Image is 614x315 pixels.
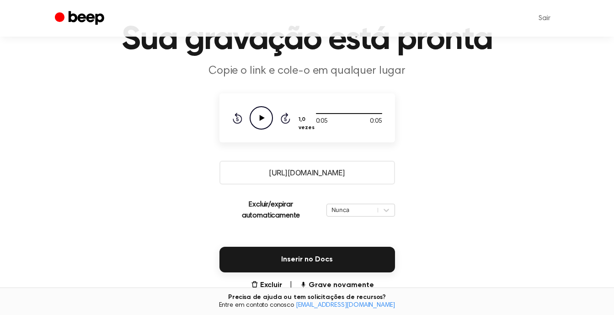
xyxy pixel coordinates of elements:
font: Inserir no Docs [281,256,333,263]
a: [EMAIL_ADDRESS][DOMAIN_NAME] [296,302,395,309]
button: Excluir [251,280,282,291]
span: 0:05 [370,117,382,126]
button: Inserir no Docs [219,247,395,272]
font: Precisa de ajuda ou tem solicitações de recursos? [228,294,386,300]
p: Copie o link e cole-o em qualquer lugar [132,64,483,79]
span: | [289,280,293,291]
button: Grave novamente [299,280,374,291]
div: Nunca [331,206,373,214]
font: Excluir [260,282,282,289]
span: Entre em contato conosco [5,302,609,310]
h1: Sua gravação está pronta [73,23,541,56]
span: 0:05 [316,117,328,126]
button: 1,0 vezes [298,112,318,136]
font: Grave novamente [309,282,374,289]
a: Sinal [55,10,107,27]
p: Excluir/expirar automaticamente [219,199,323,221]
a: Sair [529,7,559,29]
